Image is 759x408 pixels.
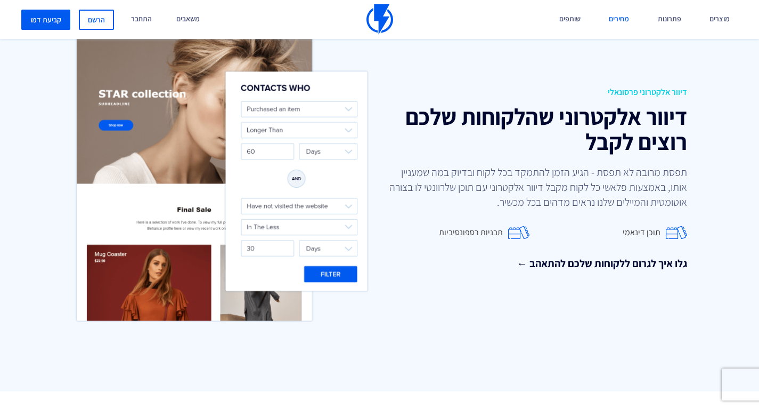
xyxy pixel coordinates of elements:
h2: דיוור אלקטרוני שהלקוחות שלכם רוצים לקבל [388,104,688,154]
p: תפסת מרובה לא תפסת - הגיע הזמן להתמקד בכל לקוח ובדיוק במה שמעניין אותו, באמצעות פלאשי כל לקוח מקב... [388,165,688,210]
a: קביעת דמו [21,10,70,30]
span: תבניות רספונסיביות [439,227,503,239]
a: גלו איך לגרום ללקוחות שלכם להתאהב ← [388,256,688,271]
span: תוכן דינאמי [623,227,660,239]
a: הרשם [79,10,114,30]
span: דיוור אלקטרוני פרסונאלי [388,86,688,99]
